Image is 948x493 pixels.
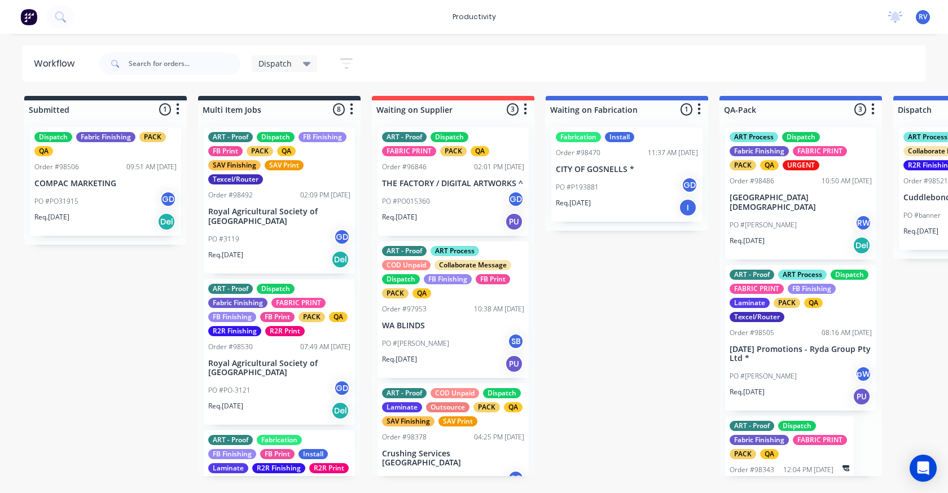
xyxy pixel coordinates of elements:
p: Req. [DATE] [903,226,938,236]
div: Order #96846 [382,162,427,172]
div: Outsource [426,402,469,412]
div: Laminate [382,402,422,412]
p: PO #[PERSON_NAME] [730,220,797,230]
p: Req. [DATE] [730,387,765,397]
div: Collaborate Message [434,260,511,270]
div: Install [605,132,634,142]
div: PACK [473,402,500,412]
div: Order #98470 [556,148,600,158]
p: Req. [DATE] [556,198,591,208]
div: pW [855,366,872,382]
p: COMPAC MARKETING [34,179,177,188]
div: ART ProcessDispatchFabric FinishingFABRIC PRINTPACKQAURGENTOrder #9848610:50 AM [DATE][GEOGRAPHIC... [725,127,876,259]
div: Dispatch [831,270,868,280]
div: 04:25 PM [DATE] [474,432,524,442]
div: Order #98486 [730,176,774,186]
div: Dispatch [34,132,72,142]
div: GD [333,228,350,245]
div: Order #98492 [208,190,253,200]
div: Texcel/Router [208,174,263,184]
div: PACK [247,146,273,156]
div: Order #98378 [382,432,427,442]
div: PACK [440,146,467,156]
div: 07:49 AM [DATE] [300,342,350,352]
p: [GEOGRAPHIC_DATA][DEMOGRAPHIC_DATA] [730,193,872,212]
div: FABRIC PRINT [382,146,436,156]
div: ART - ProofDispatchFB FinishingFB PrintPACKQASAV FinishingSAV PrintTexcel/RouterOrder #9849202:09... [204,127,355,274]
div: Dispatch [778,421,816,431]
p: PO #[PERSON_NAME] [382,338,449,349]
p: Req. [DATE] [730,236,765,246]
div: R2R Print [265,326,305,336]
p: [DATE] Promotions - Ryda Group Pty Ltd * [730,345,872,364]
div: 02:09 PM [DATE] [300,190,350,200]
div: Open Intercom Messenger [910,455,937,482]
p: PO #3119 [208,234,239,244]
p: Royal Agricultural Society of [GEOGRAPHIC_DATA] [208,207,350,226]
div: Order #97953 [382,304,427,314]
div: FB Finishing [788,284,836,294]
p: Req. [DATE] [208,250,243,260]
div: QA [329,312,348,322]
div: SAV Finishing [208,160,261,170]
div: Dispatch [782,132,820,142]
div: ART Process [431,246,479,256]
div: GD [681,177,698,193]
div: PU [505,355,523,373]
div: Fabric Finishing [730,435,789,445]
div: FB Print [260,312,295,322]
div: PU [505,213,523,231]
div: PACK [299,312,325,322]
div: SB [507,333,524,350]
div: ART - Proof [208,284,253,294]
div: GD [160,191,177,208]
div: ART - ProofDispatchFABRIC PRINTPACKQAOrder #9684602:01 PM [DATE]THE FACTORY / DIGITAL ARTWORKS ^P... [378,127,529,236]
div: Fabric Finishing [208,298,267,308]
div: FB Finishing [208,312,256,322]
div: I [679,199,697,217]
div: R2R Finishing [208,326,261,336]
div: SAV Print [265,160,304,170]
div: Dispatch [382,274,420,284]
div: Fabrication [556,132,601,142]
div: QA [804,298,823,308]
div: ART Process [730,132,778,142]
div: ART - Proof [208,132,253,142]
span: RV [919,12,927,22]
p: PO #[PERSON_NAME] [730,371,797,381]
div: productivity [447,8,502,25]
p: PO #PO015360 [382,196,430,206]
div: QA [471,146,489,156]
div: Del [331,250,349,268]
div: QA [760,449,779,459]
div: Laminate [208,463,248,473]
div: Workflow [34,57,80,71]
p: Req. [DATE] [208,401,243,411]
div: URGENT [783,160,819,170]
div: Dispatch [431,132,468,142]
div: Fabrication [257,435,302,445]
div: Order #98506 [34,162,79,172]
div: COD Unpaid [382,260,431,270]
p: Req. [DATE] [382,212,417,222]
div: Del [331,402,349,420]
div: PACK [730,449,756,459]
div: ART - ProofART ProcessDispatchFABRIC PRINTFB FinishingLaminatePACKQATexcel/RouterOrder #9850508:1... [725,265,876,411]
div: ART - Proof [730,421,774,431]
div: QA [504,402,523,412]
div: FB Print [208,146,243,156]
div: COD Unpaid [431,388,479,398]
div: FB Print [476,274,510,284]
div: Fabric Finishing [730,146,789,156]
div: GD [507,191,524,208]
div: FB Finishing [208,449,256,459]
div: QA [412,288,431,298]
div: Dispatch [257,132,295,142]
div: PACK [774,298,800,308]
div: QA [277,146,296,156]
span: Dispatch [258,58,292,69]
div: 11:37 AM [DATE] [648,148,698,158]
div: Order #98530 [208,342,253,352]
div: ART Process [778,270,827,280]
div: Fabric Finishing [76,132,135,142]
